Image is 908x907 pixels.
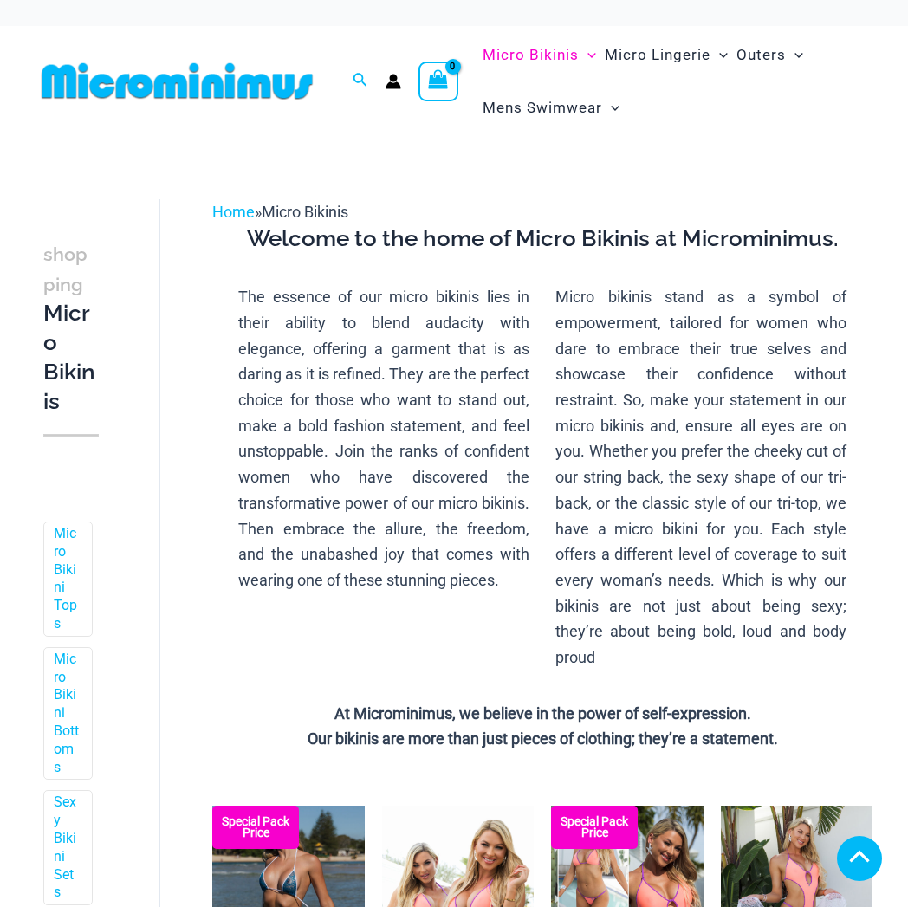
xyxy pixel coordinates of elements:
[308,729,778,748] strong: Our bikinis are more than just pieces of clothing; they’re a statement.
[732,29,807,81] a: OutersMenu ToggleMenu Toggle
[212,203,255,221] a: Home
[54,794,79,902] a: Sexy Bikini Sets
[476,26,873,137] nav: Site Navigation
[43,243,88,295] span: shopping
[736,33,786,77] span: Outers
[54,525,79,633] a: Micro Bikini Tops
[212,816,299,839] b: Special Pack Price
[225,224,859,254] h3: Welcome to the home of Micro Bikinis at Microminimus.
[334,704,751,722] strong: At Microminimus, we believe in the power of self-expression.
[483,86,602,130] span: Mens Swimwear
[478,29,600,81] a: Micro BikinisMenu ToggleMenu Toggle
[35,62,320,100] img: MM SHOP LOGO FLAT
[353,70,368,92] a: Search icon link
[605,33,710,77] span: Micro Lingerie
[43,239,99,417] h3: Micro Bikinis
[386,74,401,89] a: Account icon link
[238,284,529,593] p: The essence of our micro bikinis lies in their ability to blend audacity with elegance, offering ...
[786,33,803,77] span: Menu Toggle
[555,284,846,671] p: Micro bikinis stand as a symbol of empowerment, tailored for women who dare to embrace their true...
[212,203,348,221] span: »
[602,86,619,130] span: Menu Toggle
[418,62,458,101] a: View Shopping Cart, empty
[54,651,79,777] a: Micro Bikini Bottoms
[600,29,732,81] a: Micro LingerieMenu ToggleMenu Toggle
[478,81,624,134] a: Mens SwimwearMenu ToggleMenu Toggle
[579,33,596,77] span: Menu Toggle
[483,33,579,77] span: Micro Bikinis
[262,203,348,221] span: Micro Bikinis
[551,816,638,839] b: Special Pack Price
[710,33,728,77] span: Menu Toggle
